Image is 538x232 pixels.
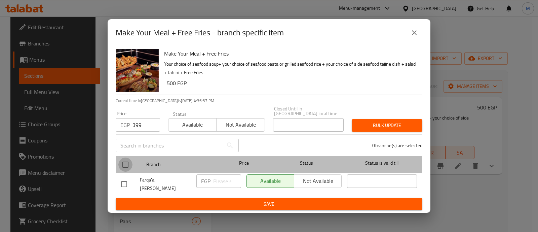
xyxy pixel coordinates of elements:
[164,60,417,77] p: Your choice of seafood soup+ your choice of seafood pasta or grilled seafood rice + your choice o...
[167,78,417,88] h6: 500 EGP
[171,120,214,130] span: Available
[121,200,417,208] span: Save
[116,198,422,210] button: Save
[116,98,422,104] p: Current time in [GEOGRAPHIC_DATA] is [DATE] 4:36:37 PM
[116,139,223,152] input: Search in branches
[140,176,191,193] span: Farqa'a, [PERSON_NAME]
[347,159,417,167] span: Status is valid till
[116,27,284,38] h2: Make Your Meal + Free Fries - branch specific item
[406,25,422,41] button: close
[216,118,265,132] button: Not available
[222,159,266,167] span: Price
[168,118,217,132] button: Available
[272,159,342,167] span: Status
[219,120,262,130] span: Not available
[132,118,160,132] input: Please enter price
[146,160,216,169] span: Branch
[352,119,422,132] button: Bulk update
[372,142,422,149] p: 0 branche(s) are selected
[116,49,159,92] img: Make Your Meal + Free Fries
[201,177,210,185] p: EGP
[357,121,417,130] span: Bulk update
[120,121,130,129] p: EGP
[213,174,241,188] input: Please enter price
[164,49,417,58] h6: Make Your Meal + Free Fries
